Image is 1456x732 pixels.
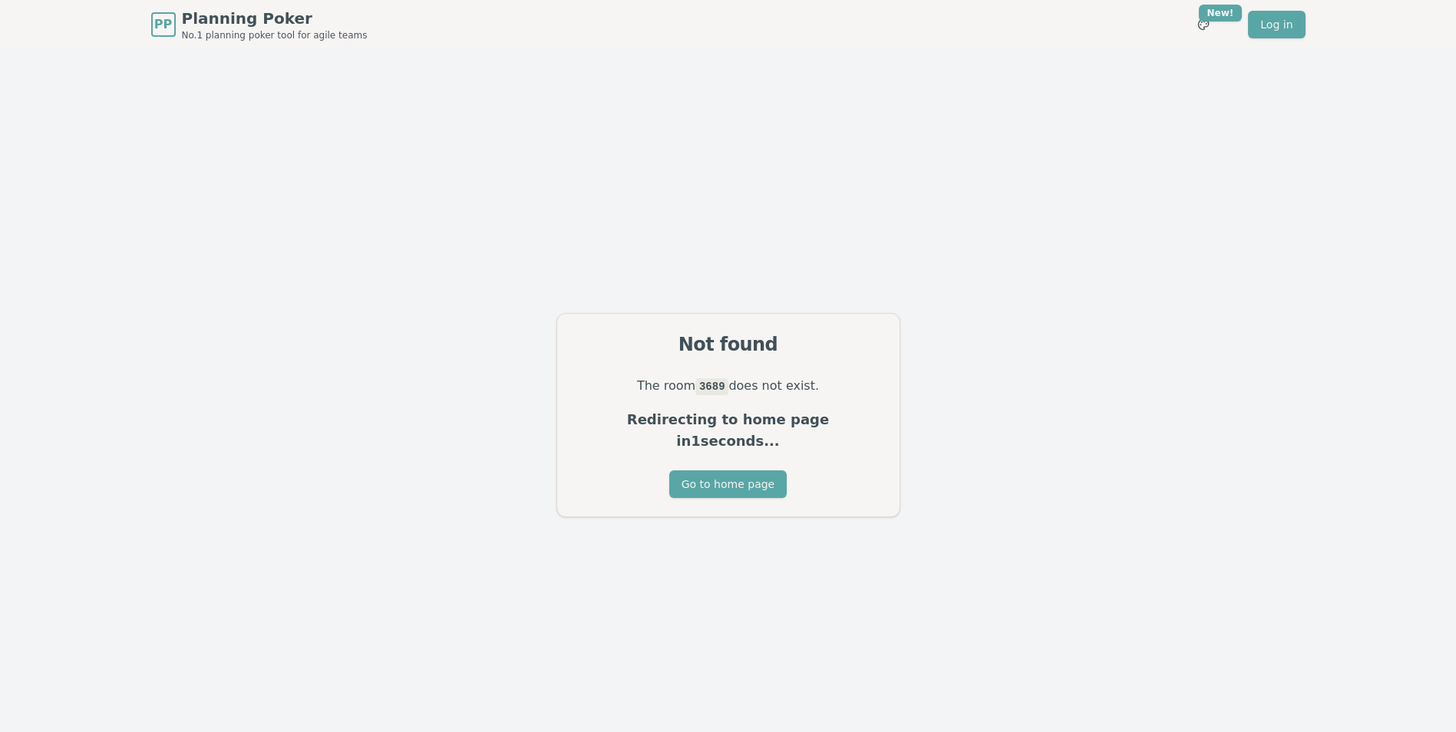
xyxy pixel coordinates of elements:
span: Planning Poker [182,8,368,29]
a: Log in [1248,11,1305,38]
button: New! [1190,11,1217,38]
span: PP [154,15,172,34]
a: PPPlanning PokerNo.1 planning poker tool for agile teams [151,8,368,41]
span: No.1 planning poker tool for agile teams [182,29,368,41]
button: Go to home page [669,470,787,498]
div: Not found [576,332,881,357]
div: New! [1199,5,1243,21]
code: 3689 [695,378,728,395]
p: The room does not exist. [576,375,881,397]
p: Redirecting to home page in 1 seconds... [576,409,881,452]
